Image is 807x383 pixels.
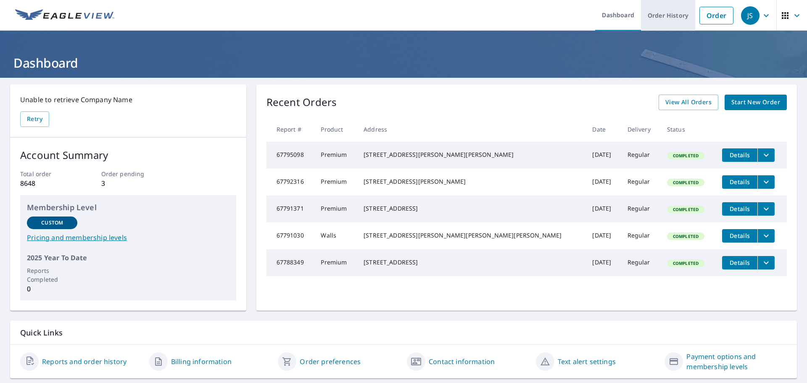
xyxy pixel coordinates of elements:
[27,253,229,263] p: 2025 Year To Date
[20,95,236,105] p: Unable to retrieve Company Name
[585,222,620,249] td: [DATE]
[314,222,357,249] td: Walls
[757,229,775,243] button: filesDropdownBtn-67791030
[699,7,733,24] a: Order
[585,195,620,222] td: [DATE]
[621,142,660,169] td: Regular
[364,231,579,240] div: [STREET_ADDRESS][PERSON_NAME][PERSON_NAME][PERSON_NAME]
[314,117,357,142] th: Product
[266,195,314,222] td: 67791371
[27,284,77,294] p: 0
[364,151,579,159] div: [STREET_ADDRESS][PERSON_NAME][PERSON_NAME]
[41,219,63,227] p: Custom
[725,95,787,110] a: Start New Order
[731,97,780,108] span: Start New Order
[621,169,660,195] td: Regular
[660,117,715,142] th: Status
[668,233,704,239] span: Completed
[10,54,797,71] h1: Dashboard
[727,259,752,267] span: Details
[15,9,114,22] img: EV Logo
[621,249,660,276] td: Regular
[357,117,585,142] th: Address
[558,357,616,367] a: Text alert settings
[27,266,77,284] p: Reports Completed
[20,328,787,338] p: Quick Links
[20,148,236,163] p: Account Summary
[722,256,757,269] button: detailsBtn-67788349
[101,178,155,188] p: 3
[20,169,74,178] p: Total order
[364,258,579,267] div: [STREET_ADDRESS]
[727,178,752,186] span: Details
[741,6,760,25] div: JS
[722,202,757,216] button: detailsBtn-67791371
[266,249,314,276] td: 67788349
[364,204,579,213] div: [STREET_ADDRESS]
[314,169,357,195] td: Premium
[20,178,74,188] p: 8648
[266,142,314,169] td: 67795098
[668,180,704,185] span: Completed
[314,249,357,276] td: Premium
[665,97,712,108] span: View All Orders
[266,169,314,195] td: 67792316
[364,177,579,186] div: [STREET_ADDRESS][PERSON_NAME]
[722,175,757,189] button: detailsBtn-67792316
[429,357,495,367] a: Contact information
[585,142,620,169] td: [DATE]
[621,117,660,142] th: Delivery
[727,232,752,240] span: Details
[722,148,757,162] button: detailsBtn-67795098
[101,169,155,178] p: Order pending
[621,222,660,249] td: Regular
[757,256,775,269] button: filesDropdownBtn-67788349
[727,151,752,159] span: Details
[757,148,775,162] button: filesDropdownBtn-67795098
[171,357,232,367] a: Billing information
[266,117,314,142] th: Report #
[659,95,718,110] a: View All Orders
[27,114,42,124] span: Retry
[314,195,357,222] td: Premium
[621,195,660,222] td: Regular
[757,175,775,189] button: filesDropdownBtn-67792316
[668,206,704,212] span: Completed
[266,222,314,249] td: 67791030
[585,249,620,276] td: [DATE]
[266,95,337,110] p: Recent Orders
[314,142,357,169] td: Premium
[20,111,49,127] button: Retry
[42,357,127,367] a: Reports and order history
[668,153,704,158] span: Completed
[686,351,787,372] a: Payment options and membership levels
[668,260,704,266] span: Completed
[27,232,229,243] a: Pricing and membership levels
[757,202,775,216] button: filesDropdownBtn-67791371
[585,169,620,195] td: [DATE]
[722,229,757,243] button: detailsBtn-67791030
[585,117,620,142] th: Date
[300,357,361,367] a: Order preferences
[727,205,752,213] span: Details
[27,202,229,213] p: Membership Level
